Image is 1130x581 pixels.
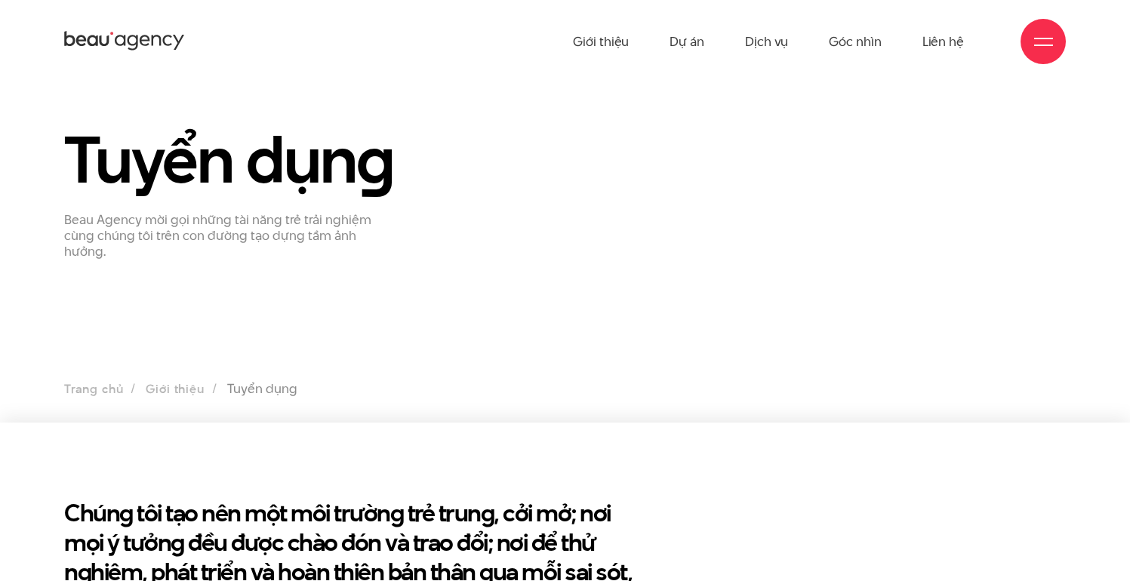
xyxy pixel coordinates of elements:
h1: Tuyển dụn [64,124,554,194]
en: g [356,114,394,204]
a: Giới thiệu [146,380,204,398]
p: Beau Agency mời gọi những tài năng trẻ trải nghiệm cùng chúng tôi trên con đường tạo dựng tầm ảnh... [64,212,381,259]
a: Trang chủ [64,380,123,398]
